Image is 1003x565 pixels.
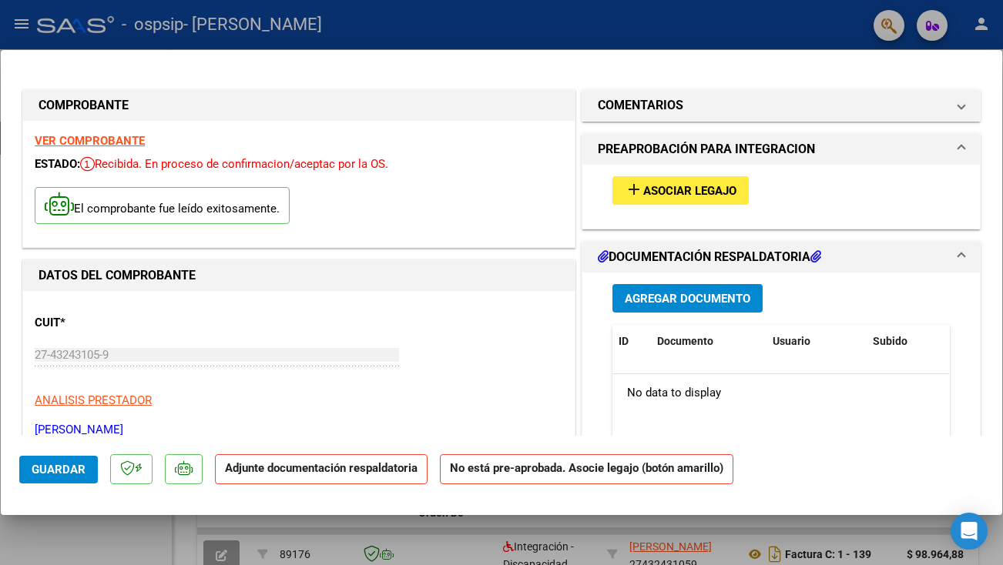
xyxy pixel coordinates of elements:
span: ANALISIS PRESTADOR [35,393,152,407]
button: Guardar [19,456,98,483]
mat-expansion-panel-header: DOCUMENTACIÓN RESPALDATORIA [582,242,980,272]
a: VER COMPROBANTE [35,134,145,148]
datatable-header-cell: ID [612,325,651,358]
datatable-header-cell: Subido [867,325,944,358]
p: CUIT [35,314,193,332]
strong: COMPROBANTE [39,98,129,112]
button: Asociar Legajo [612,176,749,205]
p: [PERSON_NAME] [35,421,563,439]
span: Asociar Legajo [643,184,736,198]
span: Subido [873,335,907,347]
span: Usuario [773,335,810,347]
span: ID [619,335,629,347]
span: Guardar [32,463,86,476]
mat-expansion-panel-header: PREAPROBACIÓN PARA INTEGRACION [582,134,980,165]
h1: DOCUMENTACIÓN RESPALDATORIA [598,248,821,266]
span: Agregar Documento [625,292,750,306]
span: ESTADO: [35,157,80,171]
h1: PREAPROBACIÓN PARA INTEGRACION [598,140,815,159]
mat-icon: add [625,180,643,199]
datatable-header-cell: Documento [651,325,767,358]
button: Agregar Documento [612,284,763,313]
strong: Adjunte documentación respaldatoria [225,461,418,475]
strong: No está pre-aprobada. Asocie legajo (botón amarillo) [440,454,733,484]
datatable-header-cell: Usuario [767,325,867,358]
p: El comprobante fue leído exitosamente. [35,187,290,225]
div: No data to display [612,374,949,413]
h1: COMENTARIOS [598,96,683,115]
div: PREAPROBACIÓN PARA INTEGRACION [582,165,980,229]
div: Open Intercom Messenger [951,513,988,550]
span: Recibida. En proceso de confirmacion/aceptac por la OS. [80,157,388,171]
span: Documento [657,335,713,347]
mat-expansion-panel-header: COMENTARIOS [582,90,980,121]
strong: DATOS DEL COMPROBANTE [39,268,196,282]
